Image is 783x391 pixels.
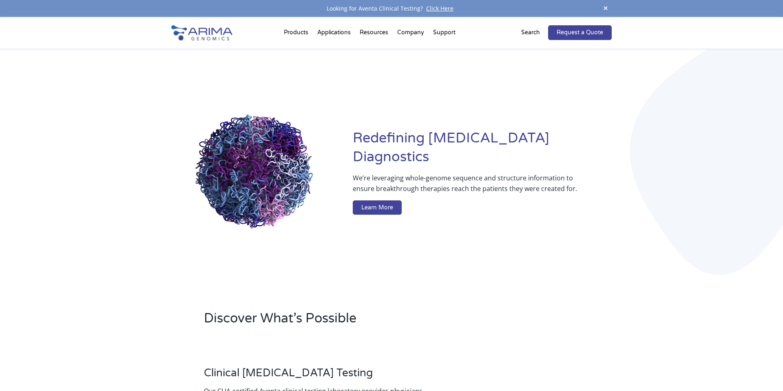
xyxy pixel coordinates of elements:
a: Request a Quote [548,25,612,40]
iframe: Chat Widget [742,352,783,391]
h3: Clinical [MEDICAL_DATA] Testing [204,367,426,386]
a: Learn More [353,200,402,215]
p: We’re leveraging whole-genome sequence and structure information to ensure breakthrough therapies... [353,173,579,200]
div: Looking for Aventa Clinical Testing? [171,3,612,14]
img: Arima-Genomics-logo [171,25,232,40]
h2: Discover What’s Possible [204,309,495,334]
a: Click Here [423,4,457,12]
h1: Redefining [MEDICAL_DATA] Diagnostics [353,129,612,173]
p: Search [521,27,540,38]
